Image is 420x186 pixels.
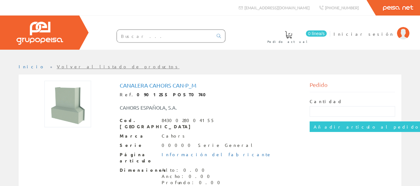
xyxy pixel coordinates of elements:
[334,26,409,32] a: Iniciar sesión
[162,167,224,173] div: Alto: 0.00
[325,5,359,10] span: [PHONE_NUMBER]
[57,64,180,69] a: Volver al listado de productos
[19,64,45,69] a: Inicio
[162,152,272,157] a: Información del fabricante
[120,142,157,148] span: Serie
[334,31,394,37] span: Iniciar sesión
[162,142,255,148] div: 00000 Serie General
[120,92,300,98] div: Ref.
[162,179,224,186] div: Profundo: 0.00
[120,133,157,139] span: Marca
[162,133,187,139] div: Cahors
[115,104,226,111] div: CAHORS ESPAÑOLA, S.A.
[267,39,310,45] span: Pedido actual
[244,5,310,10] span: [EMAIL_ADDRESS][DOMAIN_NAME]
[120,82,300,88] h1: Canalera Cahors Can-p_m
[162,173,224,179] div: Ancho: 0.00
[120,152,157,164] span: Página artículo
[117,30,213,42] input: Buscar ...
[120,167,157,173] span: Dimensiones
[162,117,215,124] div: 8430028004155
[120,117,157,130] span: Cod. [GEOGRAPHIC_DATA]
[306,30,327,37] span: 0 línea/s
[310,81,395,92] div: Pedido
[310,98,343,105] label: Cantidad
[44,81,91,127] img: Foto artículo Canalera Cahors Can-p_m (150x150)
[137,92,210,97] strong: 0901255 POST0740
[16,22,63,45] img: Grupo Peisa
